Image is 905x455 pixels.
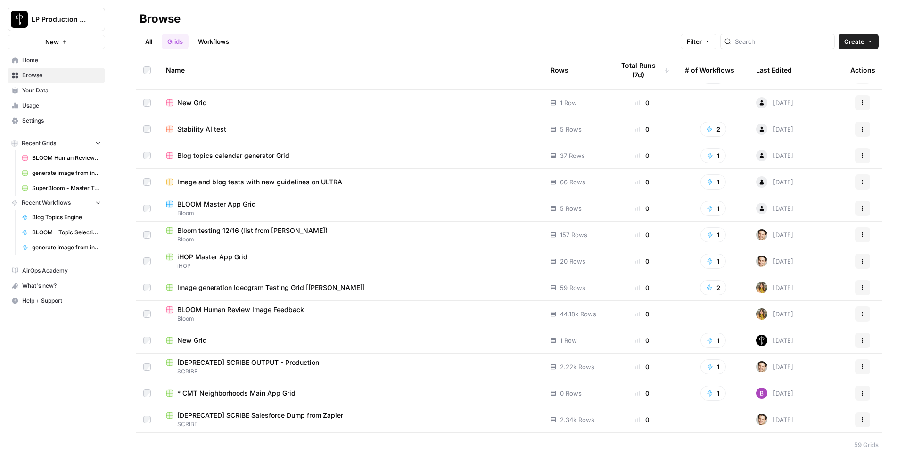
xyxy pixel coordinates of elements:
[560,98,577,108] span: 1 Row
[8,196,105,210] button: Recent Workflows
[22,71,101,80] span: Browse
[756,124,793,135] div: [DATE]
[8,136,105,150] button: Recent Grids
[8,68,105,83] a: Browse
[166,57,535,83] div: Name
[166,262,535,270] span: iHOP
[11,11,28,28] img: LP Production Workloads Logo
[177,305,304,314] span: BLOOM Human Review Image Feedback
[560,124,582,134] span: 5 Rows
[177,151,289,160] span: Blog topics calendar generator Grid
[756,150,793,161] div: [DATE]
[177,177,342,187] span: Image and blog tests with new guidelines on ULTRA
[22,139,56,148] span: Recent Grids
[177,336,207,345] span: New Grid
[45,37,59,47] span: New
[192,34,235,49] a: Workflows
[166,177,535,187] a: Image and blog tests with new guidelines on ULTRA
[560,230,587,240] span: 157 Rows
[166,226,535,244] a: Bloom testing 12/16 (list from [PERSON_NAME])Bloom
[560,256,585,266] span: 20 Rows
[177,358,319,367] span: [DEPRECATED] SCRIBE OUTPUT - Production
[756,414,767,425] img: j7temtklz6amjwtjn5shyeuwpeb0
[8,98,105,113] a: Usage
[166,411,535,429] a: [DEPRECATED] SCRIBE Salesforce Dump from ZapierSCRIBE
[166,314,535,323] span: Bloom
[17,150,105,165] a: BLOOM Human Review (ver2)
[8,8,105,31] button: Workspace: LP Production Workloads
[756,414,793,425] div: [DATE]
[17,240,105,255] a: generate image from input image (copyright tests) duplicate
[756,388,793,399] div: [DATE]
[166,199,535,217] a: BLOOM Master App GridBloom
[166,151,535,160] a: Blog topics calendar generator Grid
[32,169,101,177] span: generate image from input image (copyright tests) duplicate Grid
[22,86,101,95] span: Your Data
[560,336,577,345] span: 1 Row
[700,280,726,295] button: 2
[687,37,702,46] span: Filter
[700,386,726,401] button: 1
[22,101,101,110] span: Usage
[756,308,767,320] img: jujf9ugd1y9aii76pf9yarlb26xy
[614,98,670,108] div: 0
[854,440,879,449] div: 59 Grids
[166,98,535,108] a: New Grid
[614,389,670,398] div: 0
[614,230,670,240] div: 0
[166,358,535,376] a: [DEPRECATED] SCRIBE OUTPUT - ProductionSCRIBE
[8,279,105,293] div: What's new?
[177,124,226,134] span: Stability AI test
[166,209,535,217] span: Bloom
[166,235,535,244] span: Bloom
[22,199,71,207] span: Recent Workflows
[162,34,189,49] a: Grids
[614,283,670,292] div: 0
[560,309,596,319] span: 44.18k Rows
[8,83,105,98] a: Your Data
[17,225,105,240] a: BLOOM - Topic Selection w/neighborhood [v2]
[166,367,535,376] span: SCRIBE
[614,57,670,83] div: Total Runs (7d)
[560,283,585,292] span: 59 Rows
[700,201,726,216] button: 1
[560,415,594,424] span: 2.34k Rows
[614,415,670,424] div: 0
[614,124,670,134] div: 0
[8,113,105,128] a: Settings
[756,229,793,240] div: [DATE]
[756,335,767,346] img: wy7w4sbdaj7qdyha500izznct9l3
[756,308,793,320] div: [DATE]
[681,34,716,49] button: Filter
[756,256,767,267] img: j7temtklz6amjwtjn5shyeuwpeb0
[140,11,181,26] div: Browse
[32,184,101,192] span: SuperBloom - Master Topic List
[560,151,585,160] span: 37 Rows
[166,336,535,345] a: New Grid
[735,37,831,46] input: Search
[756,282,767,293] img: jujf9ugd1y9aii76pf9yarlb26xy
[839,34,879,49] button: Create
[8,53,105,68] a: Home
[17,181,105,196] a: SuperBloom - Master Topic List
[8,263,105,278] a: AirOps Academy
[700,122,726,137] button: 2
[17,210,105,225] a: Blog Topics Engine
[756,361,793,372] div: [DATE]
[166,283,535,292] a: Image generation Ideogram Testing Grid [[PERSON_NAME]]
[22,297,101,305] span: Help + Support
[8,293,105,308] button: Help + Support
[177,226,328,235] span: Bloom testing 12/16 (list from [PERSON_NAME])
[32,15,89,24] span: LP Production Workloads
[22,56,101,65] span: Home
[551,57,568,83] div: Rows
[756,335,793,346] div: [DATE]
[560,177,585,187] span: 66 Rows
[560,204,582,213] span: 5 Rows
[614,362,670,372] div: 0
[177,283,365,292] span: Image generation Ideogram Testing Grid [[PERSON_NAME]]
[32,228,101,237] span: BLOOM - Topic Selection w/neighborhood [v2]
[177,252,247,262] span: iHOP Master App Grid
[614,256,670,266] div: 0
[756,361,767,372] img: j7temtklz6amjwtjn5shyeuwpeb0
